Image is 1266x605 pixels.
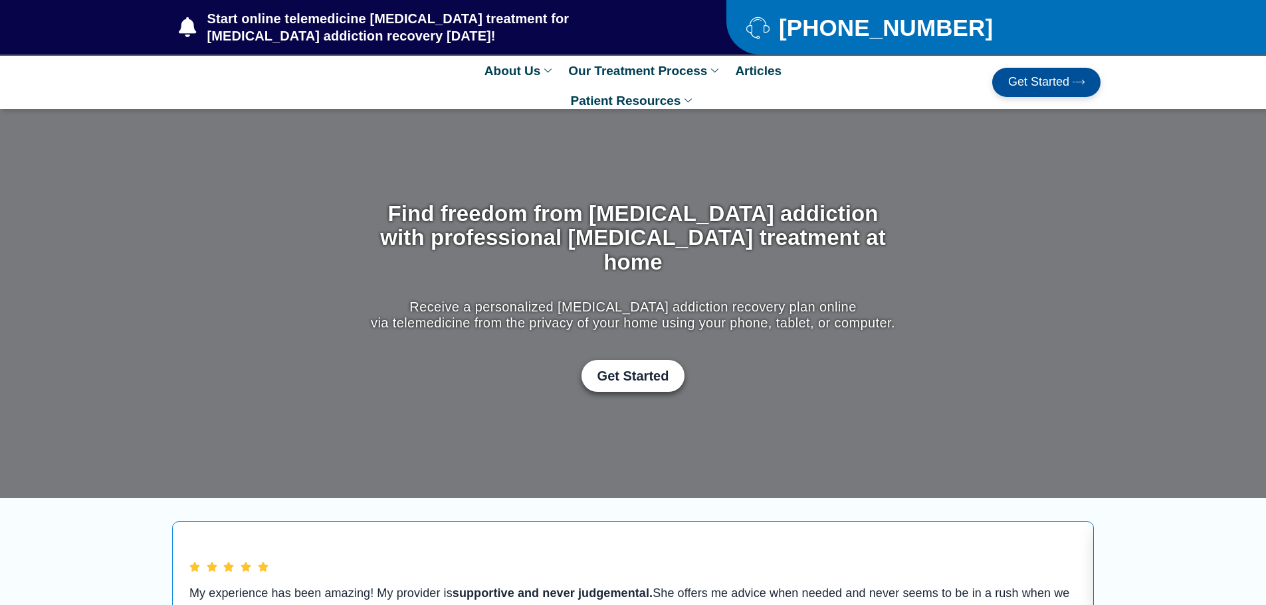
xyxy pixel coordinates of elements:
[564,86,702,116] a: Patient Resources
[776,19,993,36] span: [PHONE_NUMBER]
[1008,76,1069,89] span: Get Started
[368,360,898,392] div: Get Started with Suboxone Treatment by filling-out this new patient packet form
[368,299,898,331] p: Receive a personalized [MEDICAL_DATA] addiction recovery plan online via telemedicine from the pr...
[746,16,1067,39] a: [PHONE_NUMBER]
[581,360,685,392] a: Get Started
[453,586,653,600] b: supportive and never judgemental.
[179,10,673,44] a: Start online telemedicine [MEDICAL_DATA] treatment for [MEDICAL_DATA] addiction recovery [DATE]!
[992,68,1101,97] a: Get Started
[728,56,788,86] a: Articles
[597,368,669,384] span: Get Started
[562,56,728,86] a: Our Treatment Process
[368,202,898,274] h1: Find freedom from [MEDICAL_DATA] addiction with professional [MEDICAL_DATA] treatment at home
[478,56,562,86] a: About Us
[204,10,674,44] span: Start online telemedicine [MEDICAL_DATA] treatment for [MEDICAL_DATA] addiction recovery [DATE]!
